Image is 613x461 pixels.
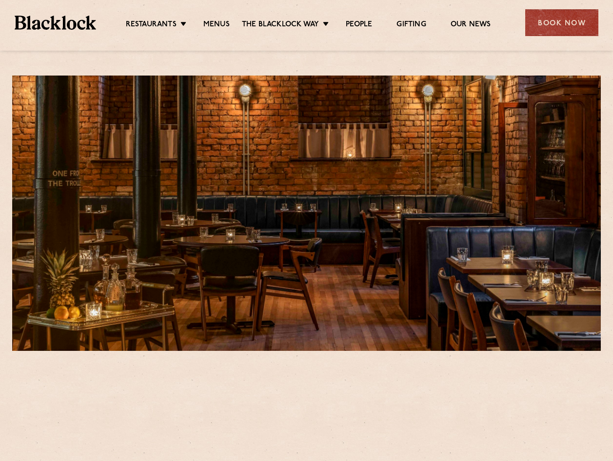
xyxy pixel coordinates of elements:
[525,9,598,36] div: Book Now
[346,20,372,31] a: People
[451,20,491,31] a: Our News
[126,20,177,31] a: Restaurants
[396,20,426,31] a: Gifting
[242,20,319,31] a: The Blacklock Way
[203,20,230,31] a: Menus
[15,16,96,29] img: BL_Textured_Logo-footer-cropped.svg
